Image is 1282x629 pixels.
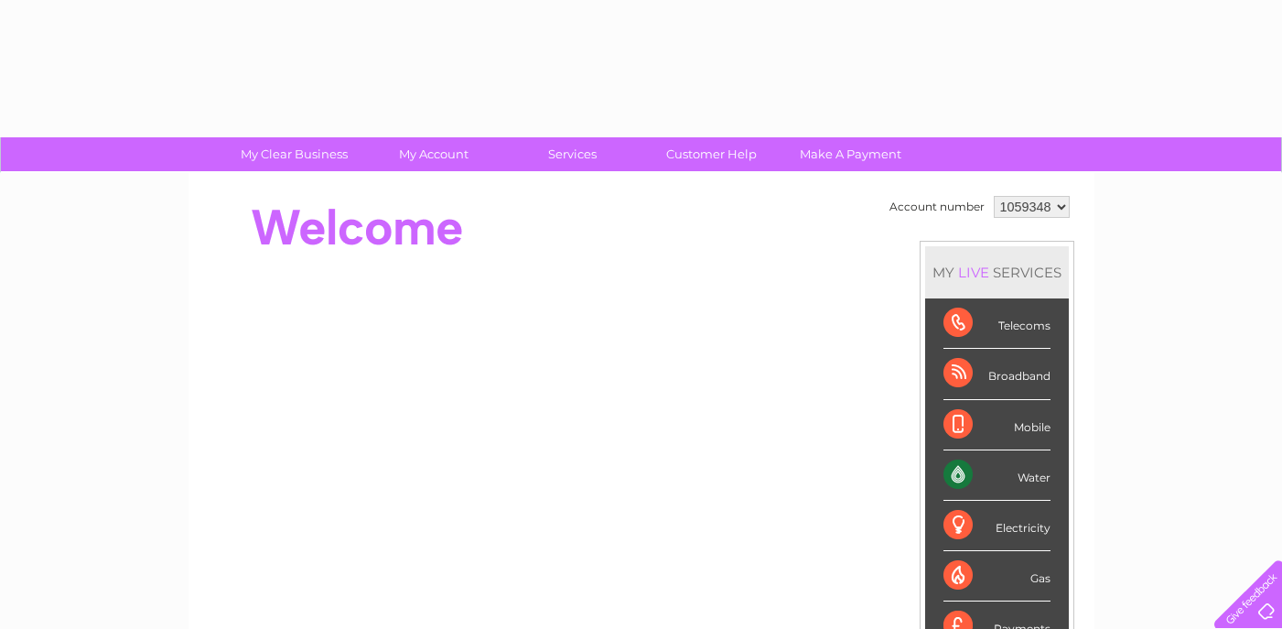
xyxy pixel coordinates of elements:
div: Broadband [943,349,1050,399]
td: Account number [885,191,989,222]
a: Services [497,137,648,171]
div: MY SERVICES [925,246,1069,298]
a: Make A Payment [775,137,926,171]
a: My Clear Business [219,137,370,171]
div: Telecoms [943,298,1050,349]
div: Electricity [943,501,1050,551]
div: Mobile [943,400,1050,450]
a: My Account [358,137,509,171]
div: LIVE [954,264,993,281]
div: Gas [943,551,1050,602]
div: Water [943,450,1050,501]
a: Customer Help [636,137,787,171]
